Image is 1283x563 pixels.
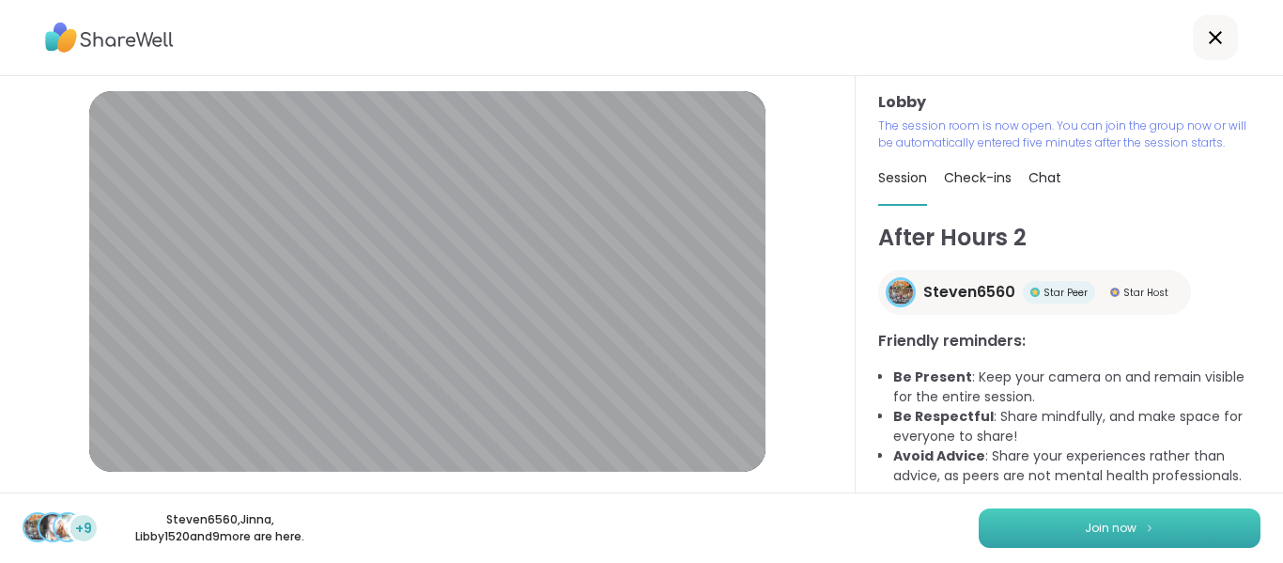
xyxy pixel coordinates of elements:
[24,514,51,540] img: Steven6560
[878,168,927,187] span: Session
[45,16,174,59] img: ShareWell Logo
[1085,520,1136,537] span: Join now
[893,407,994,426] b: Be Respectful
[893,368,1260,407] li: : Keep your camera on and remain visible for the entire session.
[1123,286,1168,300] span: Star Host
[889,280,913,305] img: Steven6560
[1144,523,1155,533] img: ShareWell Logomark
[54,514,81,540] img: Libby1520
[878,270,1191,315] a: Steven6560Steven6560Star PeerStar PeerStar HostStar Host
[893,368,972,386] b: Be Present
[878,330,1260,352] h3: Friendly reminders:
[893,407,1260,446] li: : Share mindfully, and make space for everyone to share!
[1028,168,1061,187] span: Chat
[75,519,92,539] span: +9
[944,168,1012,187] span: Check-ins
[923,281,1015,304] span: Steven6560
[893,446,1260,486] li: : Share your experiences rather than advice, as peers are not mental health professionals.
[979,508,1260,548] button: Join now
[893,446,985,465] b: Avoid Advice
[39,514,66,540] img: Jinna
[878,91,1260,114] h3: Lobby
[878,117,1260,151] p: The session room is now open. You can join the group now or will be automatically entered five mi...
[1110,288,1120,297] img: Star Host
[1030,288,1040,297] img: Star Peer
[1043,286,1088,300] span: Star Peer
[115,511,325,545] p: Steven6560 , Jinna , Libby1520 and 9 more are here.
[878,221,1260,255] h1: After Hours 2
